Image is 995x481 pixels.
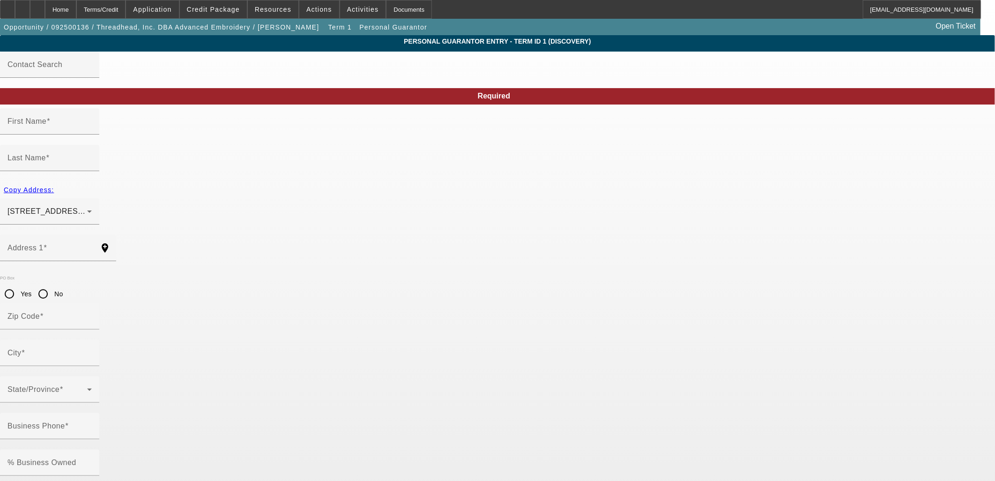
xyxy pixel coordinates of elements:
button: Credit Package [180,0,247,18]
span: Activities [347,6,379,13]
span: Personal Guarantor Entry - Term ID 1 (Discovery) [7,38,988,45]
span: Resources [255,6,291,13]
button: Actions [299,0,339,18]
a: Open Ticket [932,18,980,34]
button: Activities [340,0,386,18]
span: Required [478,92,510,100]
mat-label: First Name [7,117,46,125]
span: Application [133,6,171,13]
span: Opportunity / 092500136 / Threadhead, Inc. DBA Advanced Embroidery / [PERSON_NAME] [4,23,319,31]
span: Personal Guarantor [359,23,427,31]
span: Term 1 [328,23,352,31]
label: Yes [19,289,32,299]
label: No [52,289,63,299]
mat-label: Address 1 [7,244,44,252]
button: Term 1 [325,19,355,36]
span: [STREET_ADDRESS][PERSON_NAME][PERSON_NAME] [7,207,215,215]
mat-label: City [7,349,22,357]
mat-label: Contact Search [7,60,62,68]
mat-label: Business Phone [7,422,65,430]
button: Resources [248,0,298,18]
mat-label: State/Province [7,385,59,393]
span: Actions [306,6,332,13]
mat-label: Zip Code [7,312,40,320]
button: Application [126,0,178,18]
span: Copy Address: [4,186,54,194]
mat-label: % Business Owned [7,458,76,466]
mat-label: Last Name [7,154,46,162]
span: Credit Package [187,6,240,13]
mat-icon: add_location [94,242,116,254]
button: Personal Guarantor [357,19,430,36]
